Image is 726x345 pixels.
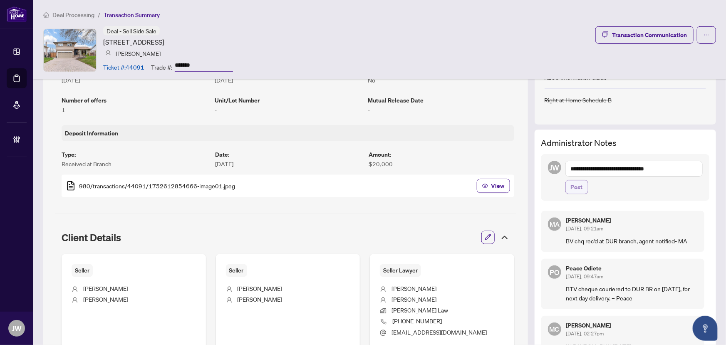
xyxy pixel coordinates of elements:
article: - [368,105,514,114]
article: No [368,75,514,85]
article: [DATE] [62,75,208,85]
article: - [215,105,361,114]
span: [PHONE_NUMBER] [392,317,442,325]
li: / [98,10,100,20]
span: [PERSON_NAME] [391,285,436,292]
article: [PERSON_NAME] [116,49,161,58]
div: Client Details [55,226,516,249]
span: Client Details [62,231,121,244]
article: Unit/Lot Number [215,95,361,105]
span: [DATE], 02:27pm [566,330,604,337]
span: home [43,12,49,18]
article: Deposit Information [65,128,118,138]
span: [PERSON_NAME] [238,285,282,292]
span: [PERSON_NAME] [83,285,128,292]
button: Transaction Communication [595,26,694,44]
img: svg%3e [105,50,111,56]
span: [PERSON_NAME] [238,295,282,303]
span: View [491,179,505,192]
article: $20,000 [369,159,514,168]
article: Amount : [369,150,514,159]
article: 1 [62,105,208,114]
article: Ticket #: 44091 [103,62,144,72]
article: Type : [62,150,207,159]
article: Mutual Release Date [368,95,514,105]
button: Open asap [693,316,718,341]
span: Seller Lawyer [380,264,421,277]
article: Date : [215,150,360,159]
img: IMG-E12273467_1.jpg [44,29,96,72]
span: Deal - Sell Side Sale [107,27,156,35]
div: Transaction Communication [612,28,687,42]
article: Received at Branch [62,159,207,168]
span: JW [550,162,560,173]
span: [PERSON_NAME] [391,295,436,303]
span: JW [12,322,22,334]
span: Seller [72,264,93,277]
h3: Administrator Notes [541,136,709,149]
span: MC [550,324,560,335]
span: [DATE], 09:47am [566,273,604,280]
span: Post [571,180,583,194]
h5: Peace Odiete [566,265,698,271]
article: [STREET_ADDRESS] [103,37,164,47]
span: [PERSON_NAME] Law [391,306,448,314]
span: [DATE], 09:21am [566,225,604,232]
span: Seller [226,264,247,277]
h5: [PERSON_NAME] [566,322,698,328]
span: [PERSON_NAME] [83,295,128,303]
h5: [PERSON_NAME] [566,217,698,223]
article: [DATE] [215,75,361,85]
img: logo [7,6,27,22]
span: MA [550,219,560,229]
span: ellipsis [704,32,709,38]
div: Right at Home Schedule B [545,95,612,105]
p: BTV cheque couriered to DUR BR on [DATE], for next day delivery. – Peace [566,284,698,302]
article: Trade #: [151,62,172,72]
button: Post [565,180,588,194]
article: [DATE] [215,159,360,168]
span: eye [482,183,488,189]
span: [EMAIL_ADDRESS][DOMAIN_NAME] [391,328,487,336]
p: BV chq rec'd at DUR branch, agent notified- MA [566,236,698,245]
button: View [477,179,510,193]
article: Number of offers [62,95,208,105]
span: Deal Processing [52,11,94,19]
span: PO [550,267,559,278]
span: 980/transactions/44091/1752612854666-image01.jpeg [79,181,235,190]
span: Transaction Summary [104,11,160,19]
